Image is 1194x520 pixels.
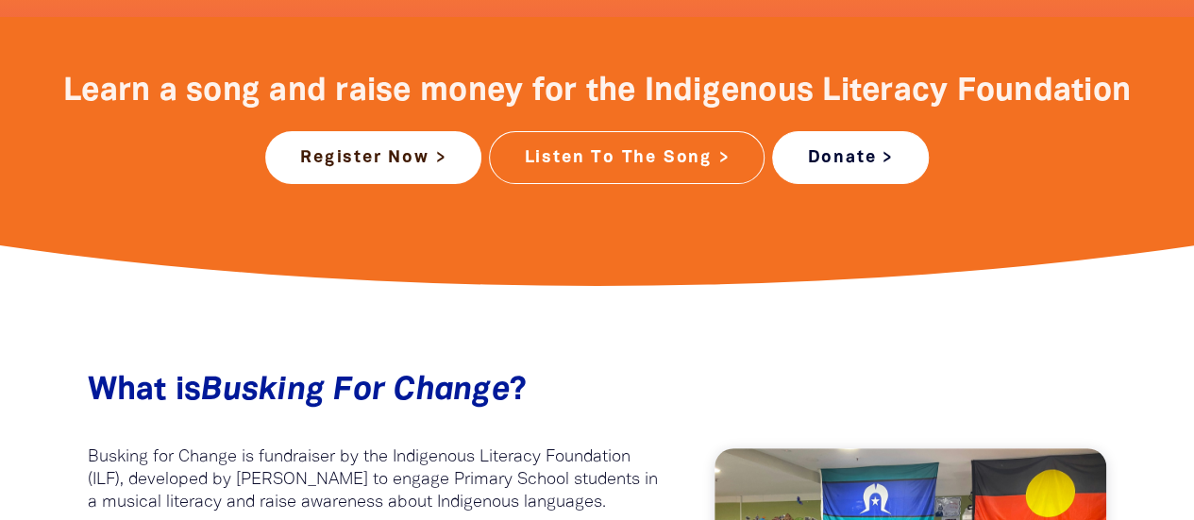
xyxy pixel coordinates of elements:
p: Busking for Change is fundraiser by the Indigenous Literacy Foundation (ILF), developed by [PERSO... [88,446,659,514]
span: What is ? [88,377,528,406]
a: Register Now > [265,131,481,184]
a: Listen To The Song > [489,131,765,184]
em: Busking For Change [201,377,510,406]
span: Learn a song and raise money for the Indigenous Literacy Foundation [63,77,1131,107]
a: Donate > [772,131,928,184]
